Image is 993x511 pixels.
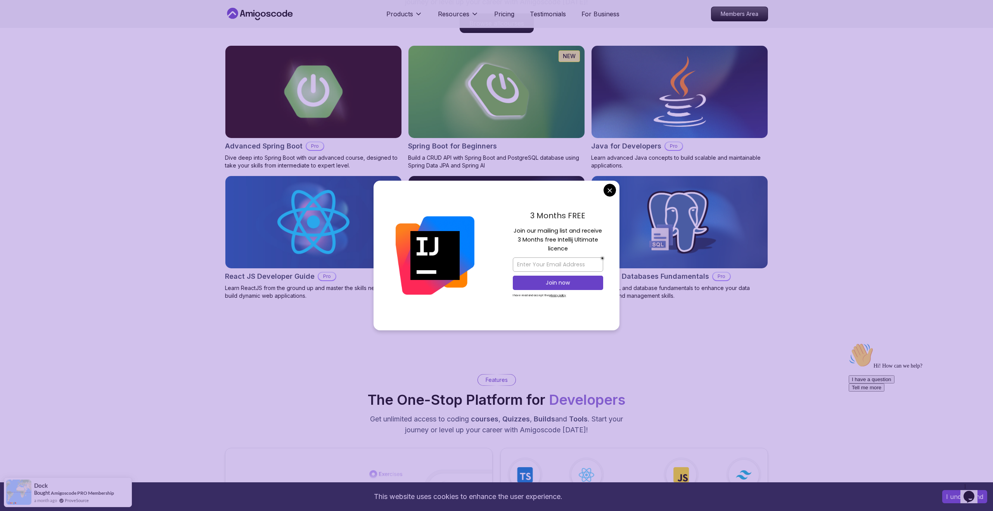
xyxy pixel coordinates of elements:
iframe: chat widget [846,340,985,476]
a: ProveSource [65,497,89,504]
a: Spring Boot for Beginners cardNEWSpring Boot for BeginnersBuild a CRUD API with Spring Boot and P... [408,45,585,169]
p: Resources [438,9,469,19]
p: Master SQL and database fundamentals to enhance your data querying and management skills. [591,284,768,300]
span: Developers [549,391,625,408]
p: Build a CRUD API with Spring Boot and PostgreSQL database using Spring Data JPA and Spring AI [408,154,585,169]
p: Learn ReactJS from the ground up and master the skills needed to build dynamic web applications. [225,284,402,300]
a: Java for Developers cardJava for DevelopersProLearn advanced Java concepts to build scalable and ... [591,45,768,169]
p: Products [386,9,413,19]
img: Spring AI card [408,176,585,268]
button: I have a question [3,36,49,44]
span: Dock [34,482,48,489]
p: Pro [306,142,324,150]
button: Resources [438,9,479,25]
a: For Business [581,9,619,19]
img: :wave: [3,3,28,28]
span: Hi! How can we help? [3,23,77,29]
p: Get unlimited access to coding , , and . Start your journey or level up your career with Amigosco... [366,414,627,435]
p: Members Area [711,7,768,21]
img: Spring Boot for Beginners card [408,46,585,138]
a: Spring AI cardSpring AIProWelcome to the Spring AI course! Learn to build intelligent application... [408,176,585,300]
button: Accept cookies [942,490,987,503]
a: Amigoscode PRO Membership [51,490,114,496]
h2: React JS Developer Guide [225,271,315,282]
p: Pro [713,273,730,280]
div: 👋Hi! How can we help?I have a questionTell me more [3,3,143,52]
h2: The One-Stop Platform for [368,392,625,407]
div: This website uses cookies to enhance the user experience. [6,488,931,505]
img: React JS Developer Guide card [225,176,401,268]
a: Members Area [711,7,768,21]
img: provesource social proof notification image [6,480,31,505]
button: Tell me more [3,44,39,52]
button: Products [386,9,422,25]
p: Learn advanced Java concepts to build scalable and maintainable applications. [591,154,768,169]
h2: Advanced Spring Boot [225,141,303,152]
span: Tools [569,415,588,423]
img: SQL and Databases Fundamentals card [592,176,768,268]
p: Pro [318,273,336,280]
span: a month ago [34,497,57,504]
iframe: chat widget [960,480,985,503]
p: Pro [665,142,682,150]
p: Dive deep into Spring Boot with our advanced course, designed to take your skills from intermedia... [225,154,402,169]
img: Java for Developers card [592,46,768,138]
a: SQL and Databases Fundamentals cardSQL and Databases FundamentalsProMaster SQL and database funda... [591,176,768,300]
a: Advanced Spring Boot cardAdvanced Spring BootProDive deep into Spring Boot with our advanced cour... [225,45,402,169]
p: Features [486,376,508,384]
p: NEW [563,52,576,60]
a: Testimonials [530,9,566,19]
h2: Java for Developers [591,141,661,152]
h2: Spring Boot for Beginners [408,141,497,152]
img: Advanced Spring Boot card [225,46,401,138]
a: React JS Developer Guide cardReact JS Developer GuideProLearn ReactJS from the ground up and mast... [225,176,402,300]
a: Pricing [494,9,514,19]
span: Quizzes [502,415,530,423]
h2: SQL and Databases Fundamentals [591,271,709,282]
span: Bought [34,490,50,496]
span: courses [471,415,498,423]
span: Builds [534,415,555,423]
